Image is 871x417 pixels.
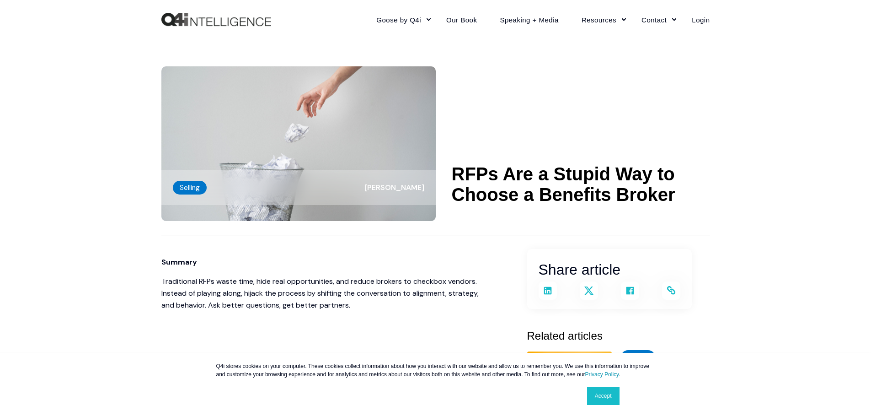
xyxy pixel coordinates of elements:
[585,371,619,378] a: Privacy Policy
[527,327,710,345] h3: Related articles
[216,362,655,379] p: Q4i stores cookies on your computer. These cookies collect information about how you interact wit...
[161,66,436,221] img: A paper ball tossed into a trash bin, which visually conveys rejection and disruption
[161,13,271,27] a: Back to Home
[173,181,207,195] label: Selling
[539,258,680,282] h3: Share article
[365,183,424,192] span: [PERSON_NAME]
[621,350,655,364] label: Selling
[161,13,271,27] img: Q4intelligence, LLC logo
[587,387,620,405] a: Accept
[452,164,710,205] h1: RFPs Are a Stupid Way to Choose a Benefits Broker
[161,257,197,267] span: Summary
[161,276,491,311] p: Traditional RFPs waste time, hide real opportunities, and reduce brokers to checkbox vendors. Ins...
